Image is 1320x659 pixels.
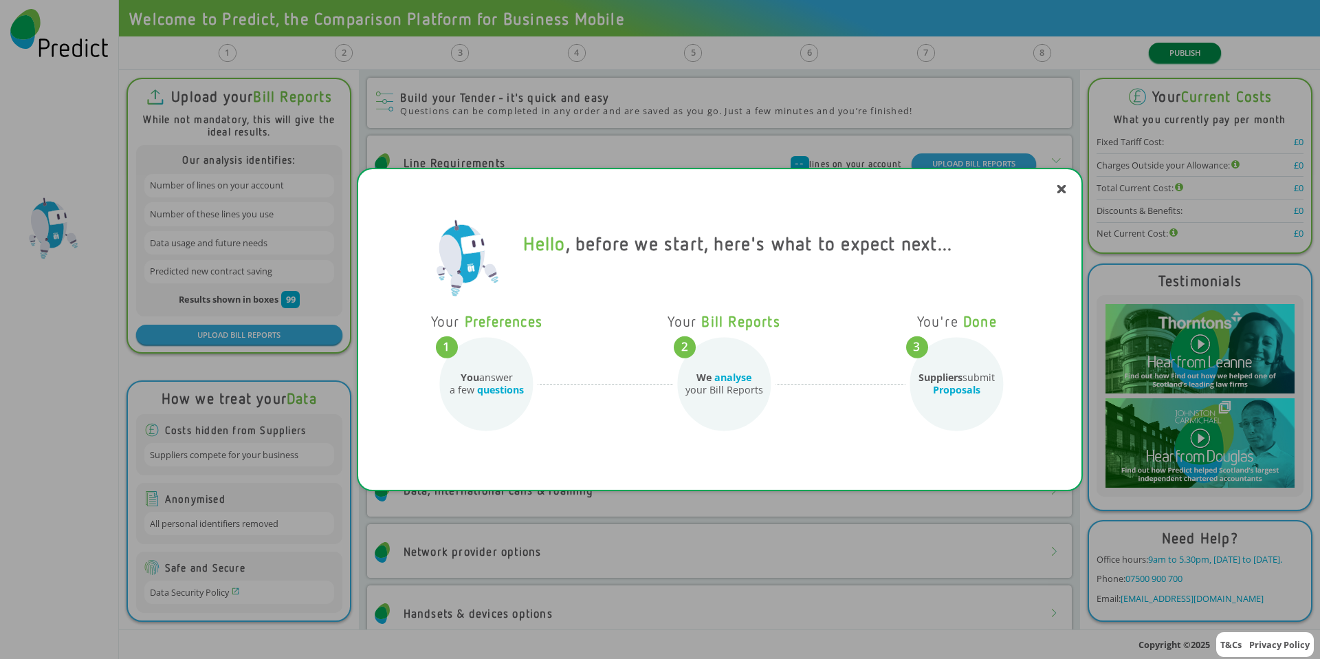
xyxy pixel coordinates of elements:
[431,313,542,329] div: Your
[905,371,1009,413] div: submit
[379,218,503,302] img: Predict Mobile
[1249,638,1310,651] a: Privacy Policy
[933,383,980,396] span: Proposals
[461,371,479,384] b: You
[963,312,997,330] span: Done
[918,371,962,384] b: Suppliers
[714,371,751,384] span: analyse
[1220,638,1242,651] a: T&Cs
[523,232,566,255] span: Hello
[905,313,1008,329] div: You're
[701,312,780,330] span: Bill Reports
[465,312,542,330] span: Preferences
[668,313,780,329] div: Your
[696,371,712,384] b: We
[672,371,775,413] div: your Bill Reports
[523,233,1071,307] div: , before we start, here's what to expect next...
[435,371,538,413] div: answer a few
[477,383,524,396] span: questions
